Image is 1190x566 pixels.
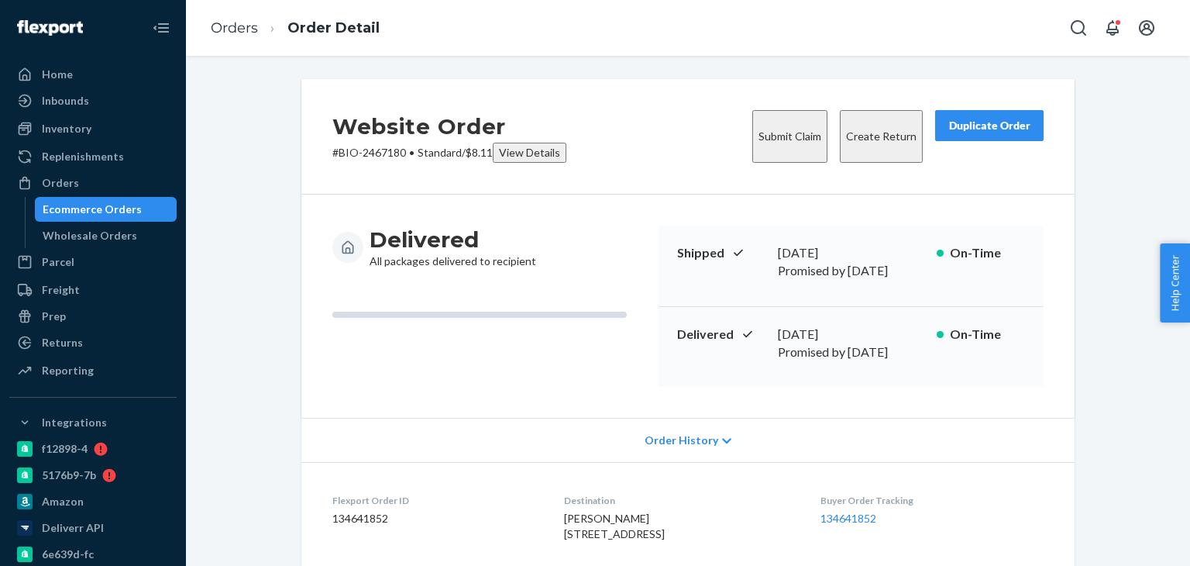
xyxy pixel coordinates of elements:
dt: Buyer Order Tracking [820,494,1044,507]
p: On-Time [950,326,1025,343]
div: All packages delivered to recipient [370,226,536,269]
a: Prep [9,304,177,329]
button: Help Center [1160,243,1190,323]
a: Wholesale Orders [35,223,177,248]
div: Replenishments [42,149,124,164]
div: Parcel [42,254,74,270]
p: # BIO-2467180 / $8.11 [332,143,566,163]
a: f12898-4 [9,437,177,461]
a: Inbounds [9,88,177,113]
a: Inventory [9,116,177,141]
a: Home [9,62,177,87]
button: Open account menu [1131,12,1162,43]
div: 5176b9-7b [42,468,96,483]
button: View Details [493,143,566,163]
a: 134641852 [820,512,876,525]
div: Deliverr API [42,520,104,536]
div: Duplicate Order [948,118,1030,133]
div: f12898-4 [42,441,88,457]
a: Order Detail [287,19,380,36]
button: Integrations [9,410,177,435]
button: Open notifications [1097,12,1128,43]
p: Shipped [677,244,765,262]
a: Reporting [9,358,177,383]
a: Amazon [9,489,177,514]
div: Home [42,67,73,82]
dt: Flexport Order ID [332,494,539,507]
a: Parcel [9,250,177,274]
a: Returns [9,330,177,355]
button: Submit Claim [752,110,827,163]
button: Close Navigation [146,12,177,43]
div: Returns [42,335,83,350]
div: [DATE] [778,244,924,262]
a: Ecommerce Orders [35,197,177,222]
a: Orders [211,19,258,36]
div: Orders [42,175,79,191]
button: Duplicate Order [935,110,1044,141]
a: Replenishments [9,144,177,169]
p: Promised by [DATE] [778,343,924,361]
button: Open Search Box [1063,12,1094,43]
ol: breadcrumbs [198,5,392,51]
span: Standard [418,146,462,159]
div: Inventory [42,121,91,136]
p: Promised by [DATE] [778,262,924,280]
div: Prep [42,309,66,324]
a: Orders [9,171,177,195]
h2: Website Order [332,110,566,143]
div: [DATE] [778,326,924,343]
a: Deliverr API [9,516,177,540]
div: Wholesale Orders [43,228,137,243]
span: [PERSON_NAME] [STREET_ADDRESS] [564,512,665,540]
h3: Delivered [370,226,536,254]
div: Reporting [42,363,94,378]
span: Order History [645,433,718,448]
dt: Destination [564,494,795,507]
div: Ecommerce Orders [43,202,142,217]
a: Freight [9,278,177,302]
div: Amazon [42,494,84,509]
button: Create Return [840,110,923,163]
div: Inbounds [42,93,89,109]
p: On-Time [950,244,1025,262]
span: • [409,146,414,159]
dd: 134641852 [332,511,539,526]
div: View Details [499,145,560,160]
div: Freight [42,282,80,298]
img: Flexport logo [17,20,83,36]
p: Delivered [677,326,765,343]
a: 5176b9-7b [9,463,177,488]
div: 6e639d-fc [42,547,94,562]
div: Integrations [42,415,107,430]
